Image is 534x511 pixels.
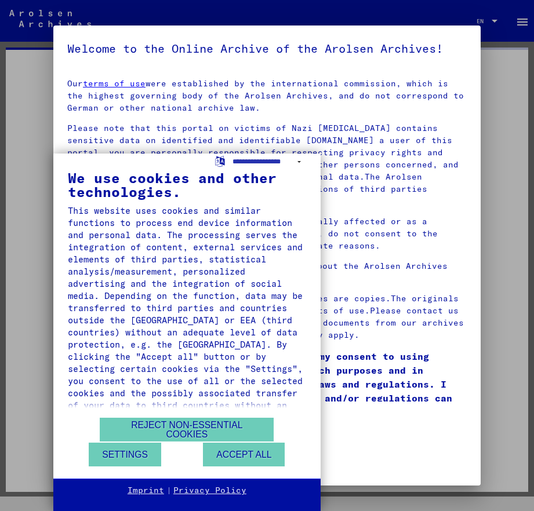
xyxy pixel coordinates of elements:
[100,418,274,441] button: Reject non-essential cookies
[203,443,285,466] button: Accept all
[173,485,246,497] a: Privacy Policy
[89,443,161,466] button: Settings
[68,171,306,199] div: We use cookies and other technologies.
[68,205,306,424] div: This website uses cookies and similar functions to process end device information and personal da...
[128,485,164,497] a: Imprint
